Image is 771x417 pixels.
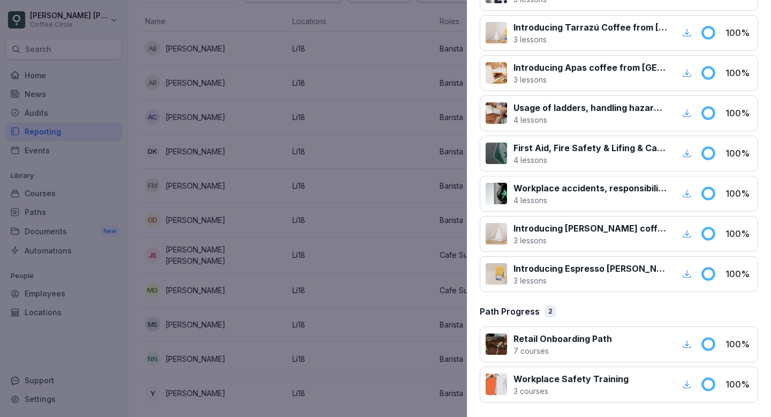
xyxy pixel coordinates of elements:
[513,154,667,166] p: 4 lessons
[513,235,667,246] p: 3 lessons
[513,34,667,45] p: 3 lessons
[725,267,752,280] p: 100 %
[725,147,752,160] p: 100 %
[513,262,667,275] p: Introducing Espresso [PERSON_NAME] from [GEOGRAPHIC_DATA]
[513,74,667,85] p: 3 lessons
[725,107,752,120] p: 100 %
[513,101,667,114] p: Usage of ladders, handling hazardous substances, and working with a screen
[725,26,752,39] p: 100 %
[545,306,556,317] div: 2
[513,61,667,74] p: Introducing Apas coffee from [GEOGRAPHIC_DATA]
[725,227,752,240] p: 100 %
[513,345,612,356] p: 7 courses
[513,195,667,206] p: 4 lessons
[513,385,629,397] p: 3 courses
[513,332,612,345] p: Retail Onboarding Path
[513,142,667,154] p: First Aid, Fire Safety & Lifing & Carrying Loads
[513,275,667,286] p: 3 lessons
[513,114,667,125] p: 4 lessons
[725,66,752,79] p: 100 %
[725,338,752,351] p: 100 %
[513,182,667,195] p: Workplace accidents, responsibilities of employees and employers & safety signage
[725,187,752,200] p: 100 %
[513,373,629,385] p: Workplace Safety Training
[725,378,752,391] p: 100 %
[513,222,667,235] p: Introducing [PERSON_NAME] coffee from [GEOGRAPHIC_DATA]
[480,305,540,318] p: Path Progress
[513,21,667,34] p: Introducing Tarrazú Coffee from [GEOGRAPHIC_DATA]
